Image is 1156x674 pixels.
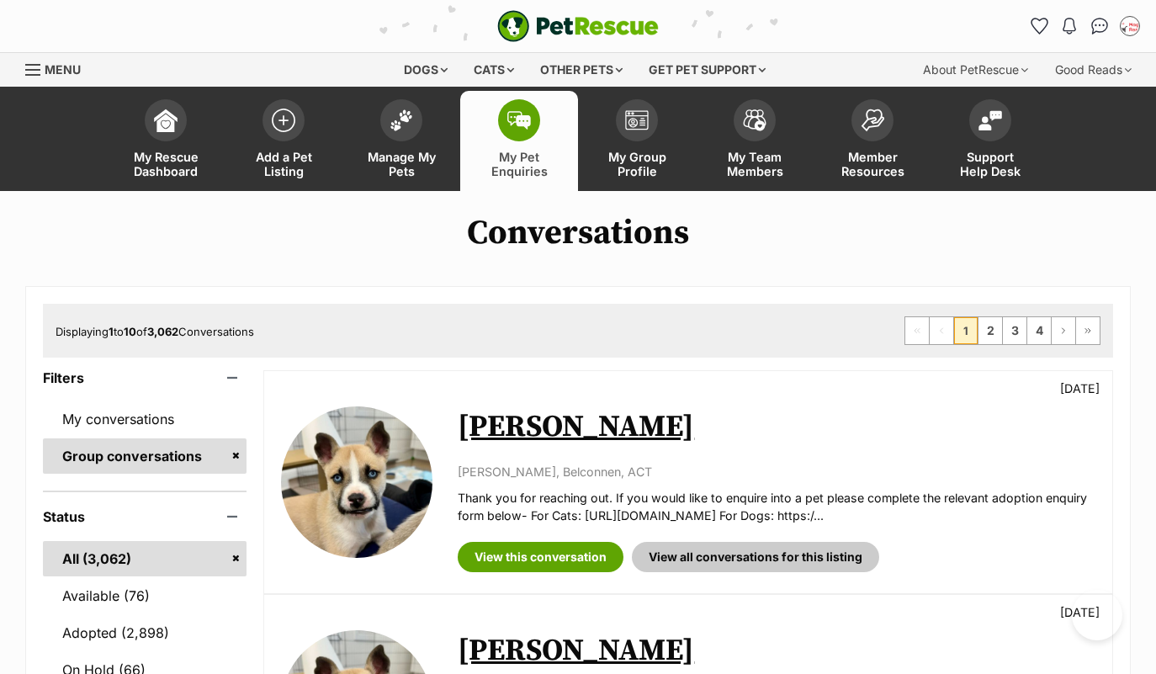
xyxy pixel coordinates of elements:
div: Good Reads [1043,53,1143,87]
a: Last page [1076,317,1100,344]
strong: 1 [109,325,114,338]
a: Page 4 [1027,317,1051,344]
div: Get pet support [637,53,777,87]
a: My conversations [43,401,247,437]
span: My Rescue Dashboard [128,150,204,178]
img: help-desk-icon-fdf02630f3aa405de69fd3d07c3f3aa587a6932b1a1747fa1d2bba05be0121f9.svg [978,110,1002,130]
img: team-members-icon-5396bd8760b3fe7c0b43da4ab00e1e3bb1a5d9ba89233759b79545d2d3fc5d0d.svg [743,109,766,131]
span: Manage My Pets [363,150,439,178]
a: Member Resources [814,91,931,191]
img: manage-my-pets-icon-02211641906a0b7f246fdf0571729dbe1e7629f14944591b6c1af311fb30b64b.svg [390,109,413,131]
a: Next page [1052,317,1075,344]
span: Support Help Desk [952,150,1028,178]
header: Filters [43,370,247,385]
span: Menu [45,62,81,77]
p: [DATE] [1060,379,1100,397]
a: Page 2 [978,317,1002,344]
div: Other pets [528,53,634,87]
span: Member Resources [835,150,910,178]
header: Status [43,509,247,524]
img: Weyland [281,406,432,558]
img: chat-41dd97257d64d25036548639549fe6c8038ab92f7586957e7f3b1b290dea8141.svg [1091,18,1109,34]
a: Support Help Desk [931,91,1049,191]
iframe: Help Scout Beacon - Open [1072,590,1122,640]
a: View this conversation [458,542,623,572]
img: add-pet-listing-icon-0afa8454b4691262ce3f59096e99ab1cd57d4a30225e0717b998d2c9b9846f56.svg [272,109,295,132]
img: member-resources-icon-8e73f808a243e03378d46382f2149f9095a855e16c252ad45f914b54edf8863c.svg [861,109,884,131]
a: Available (76) [43,578,247,613]
div: About PetRescue [911,53,1040,87]
a: My Rescue Dashboard [107,91,225,191]
nav: Pagination [904,316,1100,345]
a: [PERSON_NAME] [458,408,694,446]
a: Adopted (2,898) [43,615,247,650]
a: All (3,062) [43,541,247,576]
a: View all conversations for this listing [632,542,879,572]
img: logo-e224e6f780fb5917bec1dbf3a21bbac754714ae5b6737aabdf751b685950b380.svg [497,10,659,42]
span: Add a Pet Listing [246,150,321,178]
a: My Pet Enquiries [460,91,578,191]
a: Add a Pet Listing [225,91,342,191]
strong: 10 [124,325,136,338]
p: [PERSON_NAME], Belconnen, ACT [458,463,1095,480]
span: My Team Members [717,150,793,178]
a: [PERSON_NAME] [458,632,694,670]
div: Dogs [392,53,459,87]
img: group-profile-icon-3fa3cf56718a62981997c0bc7e787c4b2cf8bcc04b72c1350f741eb67cf2f40e.svg [625,110,649,130]
a: Group conversations [43,438,247,474]
a: Manage My Pets [342,91,460,191]
img: notifications-46538b983faf8c2785f20acdc204bb7945ddae34d4c08c2a6579f10ce5e182be.svg [1063,18,1076,34]
a: Conversations [1086,13,1113,40]
a: Page 3 [1003,317,1026,344]
span: Previous page [930,317,953,344]
span: My Group Profile [599,150,675,178]
a: PetRescue [497,10,659,42]
img: Laura Chao profile pic [1122,18,1138,34]
a: Favourites [1026,13,1053,40]
div: Cats [462,53,526,87]
span: First page [905,317,929,344]
ul: Account quick links [1026,13,1143,40]
img: pet-enquiries-icon-7e3ad2cf08bfb03b45e93fb7055b45f3efa6380592205ae92323e6603595dc1f.svg [507,111,531,130]
p: Thank you for reaching out. If you would like to enquire into a pet please complete the relevant ... [458,489,1095,525]
button: My account [1116,13,1143,40]
p: [DATE] [1060,603,1100,621]
a: My Group Profile [578,91,696,191]
img: dashboard-icon-eb2f2d2d3e046f16d808141f083e7271f6b2e854fb5c12c21221c1fb7104beca.svg [154,109,178,132]
button: Notifications [1056,13,1083,40]
span: My Pet Enquiries [481,150,557,178]
span: Page 1 [954,317,978,344]
span: Displaying to of Conversations [56,325,254,338]
strong: 3,062 [147,325,178,338]
a: My Team Members [696,91,814,191]
a: Menu [25,53,93,83]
